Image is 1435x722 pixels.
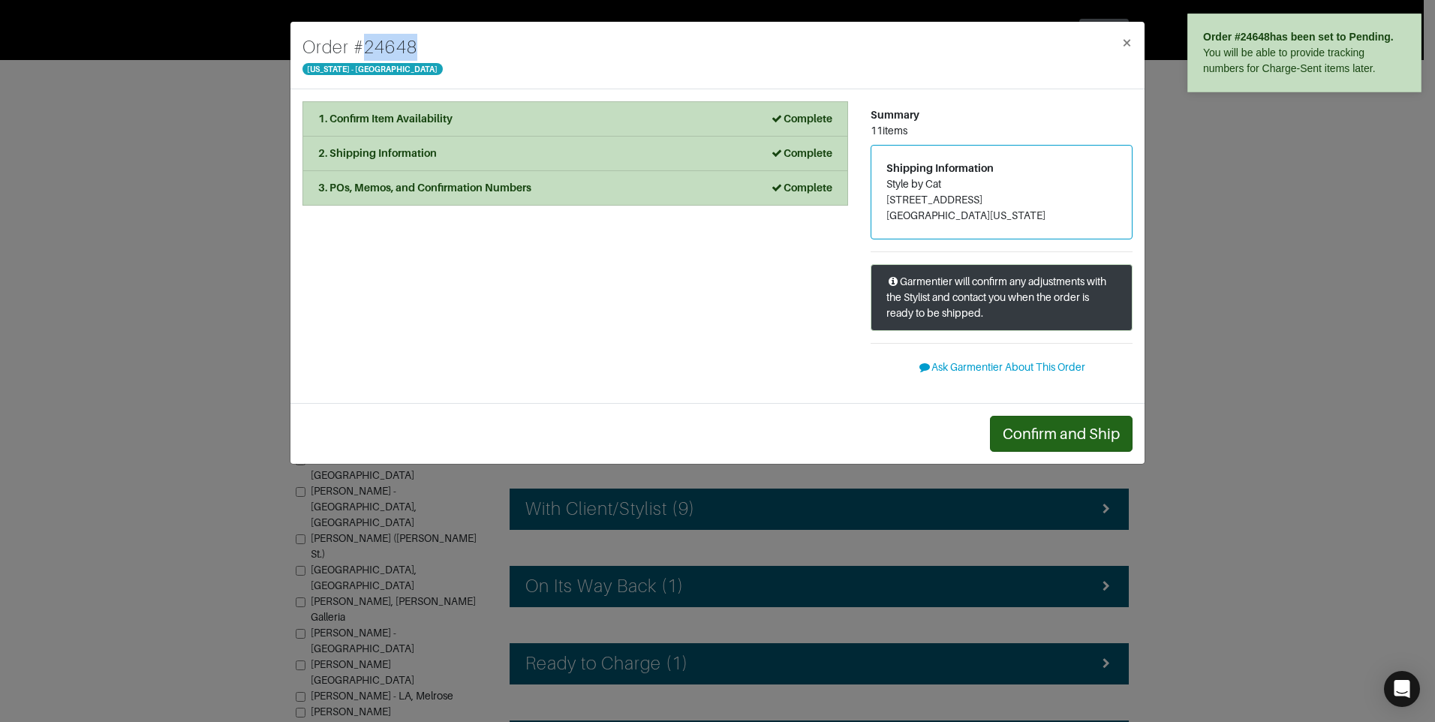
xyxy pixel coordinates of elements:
address: Style by Cat [STREET_ADDRESS] [GEOGRAPHIC_DATA][US_STATE] [886,176,1117,224]
div: Order # 24648 has been set to Pending. [1203,29,1406,45]
div: Open Intercom Messenger [1384,671,1420,707]
button: Close [1109,22,1145,64]
span: × [1121,32,1133,53]
strong: 1. Confirm Item Availability [318,113,453,125]
button: Ask Garmentier About This Order [871,356,1133,379]
strong: 2. Shipping Information [318,147,437,159]
span: [US_STATE] - [GEOGRAPHIC_DATA] [302,63,443,75]
strong: 3. POs, Memos, and Confirmation Numbers [318,182,531,194]
span: Shipping Information [886,162,994,174]
strong: Complete [770,182,832,194]
div: Garmentier will confirm any adjustments with the Stylist and contact you when the order is ready ... [871,264,1133,331]
div: Summary [871,107,1133,123]
div: 11 items [871,123,1133,139]
strong: Complete [770,147,832,159]
strong: Complete [770,113,832,125]
h4: Order # 24648 [302,34,443,61]
button: Confirm and Ship [990,416,1133,452]
div: You will be able to provide tracking numbers for Charge-Sent items later. [1203,45,1406,77]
